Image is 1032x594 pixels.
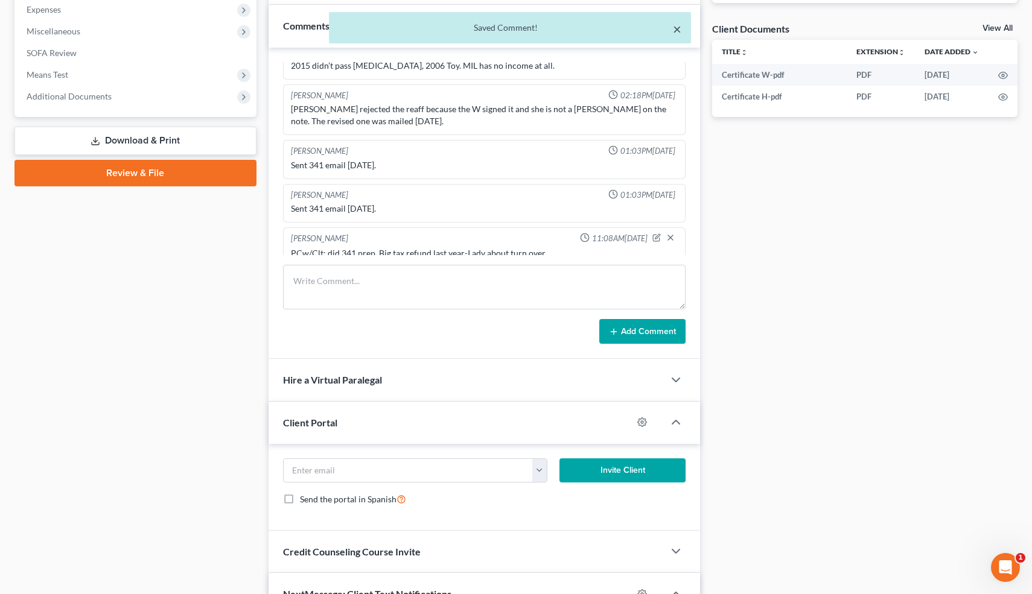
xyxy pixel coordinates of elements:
[620,90,675,101] span: 02:18PM[DATE]
[27,48,77,58] span: SOFA Review
[291,233,348,245] div: [PERSON_NAME]
[283,374,382,385] span: Hire a Virtual Paralegal
[27,69,68,80] span: Means Test
[847,64,915,86] td: PDF
[972,49,979,56] i: expand_more
[847,86,915,107] td: PDF
[291,203,678,215] div: Sent 341 email [DATE].
[300,494,397,504] span: Send the portal in Spanish
[17,42,256,64] a: SOFA Review
[856,47,905,56] a: Extensionunfold_more
[712,86,847,107] td: Certificate H-pdf
[339,22,681,34] div: Saved Comment!
[14,127,256,155] a: Download & Print
[1016,553,1025,563] span: 1
[620,145,675,157] span: 01:03PM[DATE]
[620,189,675,201] span: 01:03PM[DATE]
[898,49,905,56] i: unfold_more
[741,49,748,56] i: unfold_more
[291,60,678,72] div: 2015 didn’t pass [MEDICAL_DATA], 2006 Toy. MIL has no income at all.
[291,159,678,171] div: Sent 341 email [DATE].
[925,47,979,56] a: Date Added expand_more
[592,233,648,244] span: 11:08AM[DATE]
[291,103,678,127] div: [PERSON_NAME] rejected the reaff because the W signed it and she is not a [PERSON_NAME] on the no...
[559,458,686,482] button: Invite Client
[673,22,681,36] button: ×
[915,86,989,107] td: [DATE]
[283,417,337,428] span: Client Portal
[14,160,256,186] a: Review & File
[915,64,989,86] td: [DATE]
[291,90,348,101] div: [PERSON_NAME]
[991,553,1020,582] iframe: Intercom live chat
[283,546,421,557] span: Credit Counseling Course Invite
[27,4,61,14] span: Expenses
[722,47,748,56] a: Titleunfold_more
[291,145,348,157] div: [PERSON_NAME]
[599,319,686,344] button: Add Comment
[712,64,847,86] td: Certificate W-pdf
[284,459,533,482] input: Enter email
[291,247,678,259] div: PCw/Clt: did 341 prep. Big tax refund last year-I adv about turn over.
[291,189,348,201] div: [PERSON_NAME]
[27,91,112,101] span: Additional Documents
